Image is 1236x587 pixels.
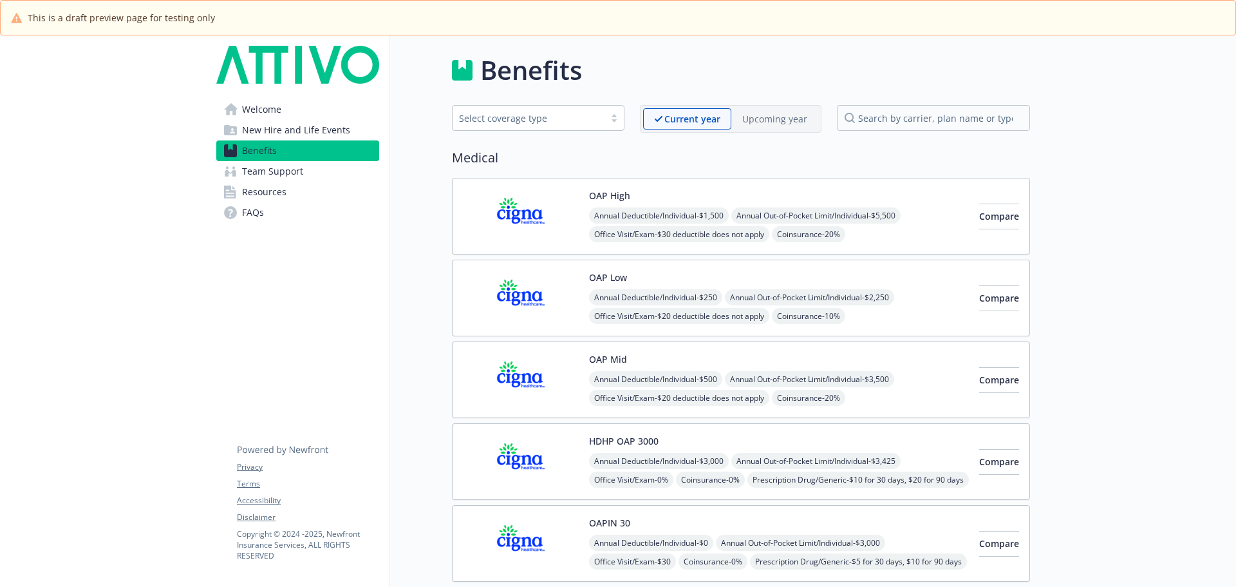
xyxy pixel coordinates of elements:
span: Office Visit/Exam - 0% [589,472,673,488]
span: Coinsurance - 0% [676,472,745,488]
span: Prescription Drug/Generic - $10 for 30 days, $20 for 90 days [747,472,969,488]
button: Compare [979,531,1019,557]
a: Team Support [216,161,379,182]
span: Office Visit/Exam - $30 deductible does not apply [589,226,769,242]
span: Annual Deductible/Individual - $250 [589,289,722,305]
p: Copyright © 2024 - 2025 , Newfront Insurance Services, ALL RIGHTS RESERVED [237,528,379,561]
img: CIGNA carrier logo [463,516,579,571]
span: Compare [979,210,1019,222]
span: New Hire and Life Events [242,120,350,140]
a: Welcome [216,99,379,120]
a: Accessibility [237,495,379,506]
span: Coinsurance - 0% [679,553,747,570]
span: Coinsurance - 10% [772,308,845,324]
span: Annual Out-of-Pocket Limit/Individual - $3,000 [716,535,885,551]
a: New Hire and Life Events [216,120,379,140]
span: This is a draft preview page for testing only [28,11,215,24]
h1: Benefits [480,51,582,90]
img: CIGNA carrier logo [463,352,579,407]
h2: Medical [452,148,1030,168]
span: Compare [979,374,1019,386]
span: Annual Deductible/Individual - $3,000 [589,453,729,469]
button: HDHP OAP 3000 [589,434,659,448]
p: Upcoming year [742,112,807,126]
span: FAQs [242,202,264,223]
span: Annual Out-of-Pocket Limit/Individual - $5,500 [731,207,901,224]
span: Annual Deductible/Individual - $1,500 [589,207,729,224]
span: Compare [979,292,1019,304]
span: Welcome [242,99,281,120]
span: Benefits [242,140,277,161]
span: Compare [979,537,1019,550]
img: CIGNA carrier logo [463,189,579,244]
button: OAP Low [589,271,627,284]
span: Resources [242,182,286,202]
span: Coinsurance - 20% [772,226,845,242]
img: CIGNA carrier logo [463,434,579,489]
a: Privacy [237,461,379,473]
button: OAP High [589,189,630,202]
div: Select coverage type [459,111,598,125]
span: Team Support [242,161,303,182]
span: Coinsurance - 20% [772,390,845,406]
button: Compare [979,367,1019,393]
span: Annual Deductible/Individual - $500 [589,371,722,387]
span: Annual Out-of-Pocket Limit/Individual - $3,425 [731,453,901,469]
button: OAPIN 30 [589,516,630,530]
span: Office Visit/Exam - $20 deductible does not apply [589,308,769,324]
span: Office Visit/Exam - $30 [589,553,676,570]
a: Terms [237,478,379,490]
span: Annual Out-of-Pocket Limit/Individual - $3,500 [725,371,894,387]
span: Compare [979,456,1019,468]
span: Annual Deductible/Individual - $0 [589,535,713,551]
a: Resources [216,182,379,202]
img: CIGNA carrier logo [463,271,579,325]
button: Compare [979,204,1019,229]
span: Prescription Drug/Generic - $5 for 30 days, $10 for 90 days [750,553,967,570]
span: Office Visit/Exam - $20 deductible does not apply [589,390,769,406]
a: Disclaimer [237,512,379,523]
a: FAQs [216,202,379,223]
button: Compare [979,285,1019,311]
button: Compare [979,449,1019,475]
input: search by carrier, plan name or type [837,105,1030,131]
p: Current year [664,112,720,126]
button: OAP Mid [589,352,627,366]
a: Benefits [216,140,379,161]
span: Annual Out-of-Pocket Limit/Individual - $2,250 [725,289,894,305]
